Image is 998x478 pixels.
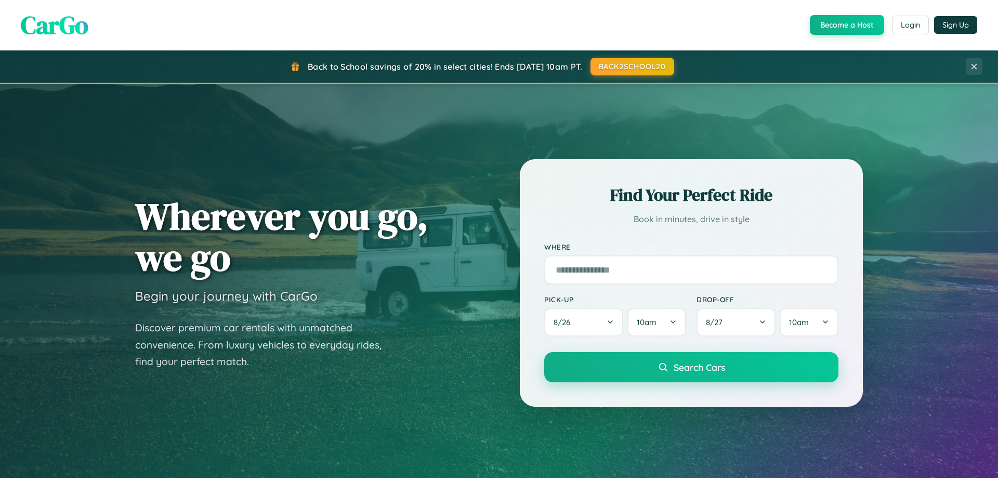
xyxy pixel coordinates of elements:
button: 8/27 [697,308,776,337]
button: Search Cars [544,352,838,382]
button: Login [892,16,929,34]
button: 8/26 [544,308,623,337]
label: Where [544,242,838,251]
p: Discover premium car rentals with unmatched convenience. From luxury vehicles to everyday rides, ... [135,319,395,370]
span: 10am [637,317,656,327]
span: 10am [789,317,809,327]
span: Search Cars [674,361,725,373]
label: Pick-up [544,295,686,304]
p: Book in minutes, drive in style [544,212,838,227]
button: 10am [780,308,838,337]
h3: Begin your journey with CarGo [135,288,318,304]
button: BACK2SCHOOL20 [590,58,674,75]
span: 8 / 26 [554,317,575,327]
label: Drop-off [697,295,838,304]
span: Back to School savings of 20% in select cities! Ends [DATE] 10am PT. [308,61,582,72]
button: 10am [627,308,686,337]
h2: Find Your Perfect Ride [544,184,838,206]
span: CarGo [21,8,88,42]
button: Become a Host [810,15,884,35]
span: 8 / 27 [706,317,728,327]
h1: Wherever you go, we go [135,196,428,278]
button: Sign Up [934,16,977,34]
